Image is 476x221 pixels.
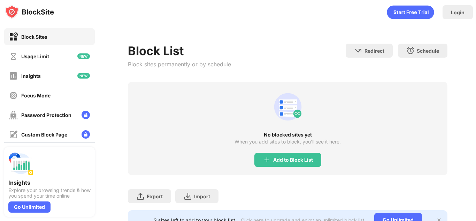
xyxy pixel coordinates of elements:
div: Add to Block List [273,157,313,163]
div: Block List [128,44,231,58]
div: Export [147,193,163,199]
div: animation [271,90,305,124]
div: Block sites permanently or by schedule [128,61,231,68]
div: When you add sites to block, you’ll see it here. [235,139,341,145]
div: Explore your browsing trends & how you spend your time online [8,187,91,199]
div: Schedule [417,48,439,54]
div: No blocked sites yet [128,132,447,138]
div: animation [387,5,434,19]
img: new-icon.svg [77,53,90,59]
img: customize-block-page-off.svg [9,130,18,139]
img: password-protection-off.svg [9,111,18,119]
div: Usage Limit [21,53,49,59]
img: new-icon.svg [77,73,90,79]
img: time-usage-off.svg [9,52,18,61]
img: lock-menu.svg [82,111,90,119]
img: push-insights.svg [8,151,33,176]
div: Custom Block Page [21,132,67,138]
div: Login [451,9,465,15]
div: Import [194,193,210,199]
div: Focus Mode [21,93,51,98]
div: Insights [8,179,91,186]
img: insights-off.svg [9,72,18,80]
img: lock-menu.svg [82,130,90,139]
img: focus-off.svg [9,91,18,100]
img: block-on.svg [9,32,18,41]
div: Redirect [364,48,384,54]
div: Block Sites [21,34,47,40]
div: Go Unlimited [8,201,51,213]
div: Insights [21,73,41,79]
div: Password Protection [21,112,71,118]
img: logo-blocksite.svg [5,5,54,19]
